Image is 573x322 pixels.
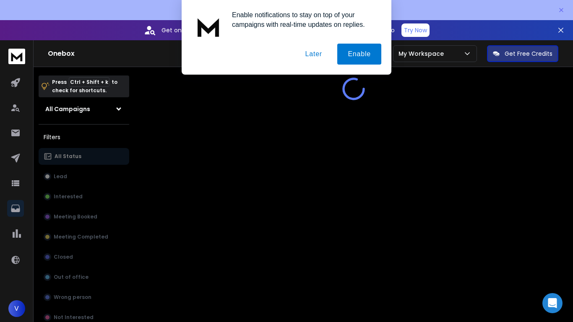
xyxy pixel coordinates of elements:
div: Enable notifications to stay on top of your campaigns with real-time updates on replies. [225,10,381,29]
span: Ctrl + Shift + k [69,77,109,87]
img: notification icon [192,10,225,44]
button: Later [294,44,332,65]
button: All Campaigns [39,101,129,117]
button: Enable [337,44,381,65]
div: Open Intercom Messenger [542,293,563,313]
h3: Filters [39,131,129,143]
button: V [8,300,25,317]
h1: All Campaigns [45,105,90,113]
p: Press to check for shortcuts. [52,78,117,95]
